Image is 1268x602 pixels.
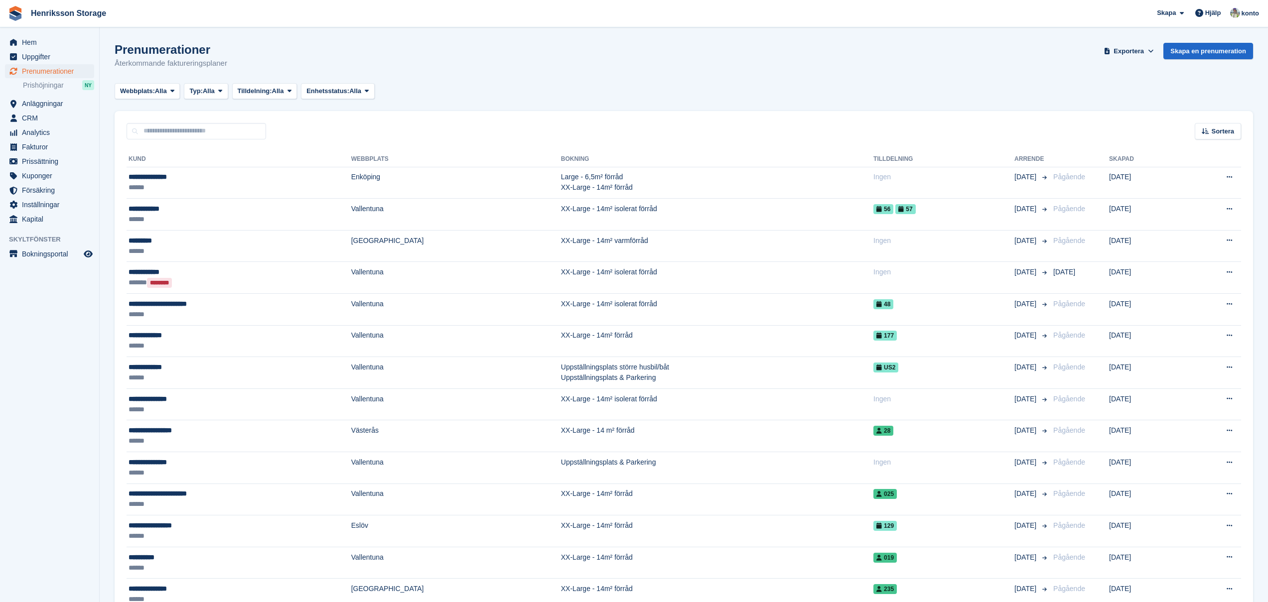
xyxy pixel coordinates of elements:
[873,204,893,214] span: 56
[5,169,94,183] a: menu
[155,86,167,96] span: Alla
[203,86,215,96] span: Alla
[873,299,893,309] span: 48
[351,325,561,357] td: Vallentuna
[5,140,94,154] a: menu
[1053,521,1085,529] span: Pågående
[5,125,94,139] a: menu
[561,420,873,452] td: XX-Large - 14 m² förråd
[351,452,561,484] td: Vallentuna
[115,58,227,69] p: Återkommande faktureringsplaner
[1053,489,1085,497] span: Pågående
[1014,172,1038,182] span: [DATE]
[561,167,873,199] td: Large - 6,5m² förråd XX-Large - 14m² förråd
[5,198,94,212] a: menu
[82,80,94,90] div: NY
[8,6,23,21] img: stora-icon-8386f47178a22dfd0bd8f6a31ec36ba5ce8667c1dd55bd0f319d3a0aa187defe.svg
[351,388,561,420] td: Vallentuna
[1102,43,1155,59] button: Exportera
[120,86,155,96] span: Webbplats:
[5,154,94,168] a: menu
[1014,151,1049,167] th: Arrende
[1014,425,1038,436] span: [DATE]
[1053,553,1085,561] span: Pågående
[1014,204,1038,214] span: [DATE]
[351,199,561,231] td: Vallentuna
[23,80,94,91] a: Prishöjningar NY
[873,236,1014,246] div: Ingen
[561,388,873,420] td: XX-Large - 14m² isolerat förråd
[22,35,82,49] span: Hem
[115,83,180,100] button: Webbplats: Alla
[5,35,94,49] a: menu
[349,86,361,96] span: Alla
[22,111,82,125] span: CRM
[1053,173,1085,181] span: Pågående
[1109,547,1181,579] td: [DATE]
[301,83,375,100] button: Enhetsstatus: Alla
[1053,205,1085,213] span: Pågående
[1109,420,1181,452] td: [DATE]
[127,151,351,167] th: Kund
[1109,230,1181,262] td: [DATE]
[5,97,94,111] a: menu
[22,50,82,64] span: Uppgifter
[873,521,897,531] span: 129
[1157,8,1176,18] span: Skapa
[5,247,94,261] a: meny
[1053,585,1085,593] span: Pågående
[1053,237,1085,244] span: Pågående
[873,584,897,594] span: 235
[5,64,94,78] a: menu
[1109,388,1181,420] td: [DATE]
[1109,167,1181,199] td: [DATE]
[22,212,82,226] span: Kapital
[873,362,898,372] span: US2
[351,230,561,262] td: [GEOGRAPHIC_DATA]
[1053,268,1075,276] span: [DATE]
[1014,394,1038,404] span: [DATE]
[351,167,561,199] td: Enköping
[873,457,1014,468] div: Ingen
[1014,330,1038,341] span: [DATE]
[1109,151,1181,167] th: Skapad
[561,547,873,579] td: XX-Large - 14m² förråd
[561,294,873,326] td: XX-Large - 14m² isolerat förråd
[561,325,873,357] td: XX-Large - 14m² förråd
[9,235,99,244] span: Skyltfönster
[22,154,82,168] span: Prissättning
[5,212,94,226] a: menu
[22,247,82,261] span: Bokningsportal
[1109,452,1181,484] td: [DATE]
[238,86,272,96] span: Tilldelning:
[5,111,94,125] a: menu
[873,489,897,499] span: 025
[1109,262,1181,294] td: [DATE]
[1109,199,1181,231] td: [DATE]
[895,204,915,214] span: 57
[1053,426,1085,434] span: Pågående
[561,151,873,167] th: Bokning
[561,357,873,389] td: Uppställningsplats större husbil/båt Uppställningsplats & Parkering
[351,515,561,547] td: Eslöv
[272,86,284,96] span: Alla
[1053,395,1085,403] span: Pågående
[873,394,1014,404] div: Ingen
[351,294,561,326] td: Vallentuna
[561,483,873,515] td: XX-Large - 14m² förråd
[1014,457,1038,468] span: [DATE]
[873,267,1014,277] div: Ingen
[306,86,349,96] span: Enhetsstatus:
[351,262,561,294] td: Vallentuna
[1053,458,1085,466] span: Pågående
[351,483,561,515] td: Vallentuna
[1014,362,1038,372] span: [DATE]
[351,151,561,167] th: Webbplats
[1014,236,1038,246] span: [DATE]
[22,125,82,139] span: Analytics
[22,64,82,78] span: Prenumerationer
[873,151,1014,167] th: Tilldelning
[1211,126,1234,136] span: Sortera
[1109,325,1181,357] td: [DATE]
[561,230,873,262] td: XX-Large - 14m² varmförråd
